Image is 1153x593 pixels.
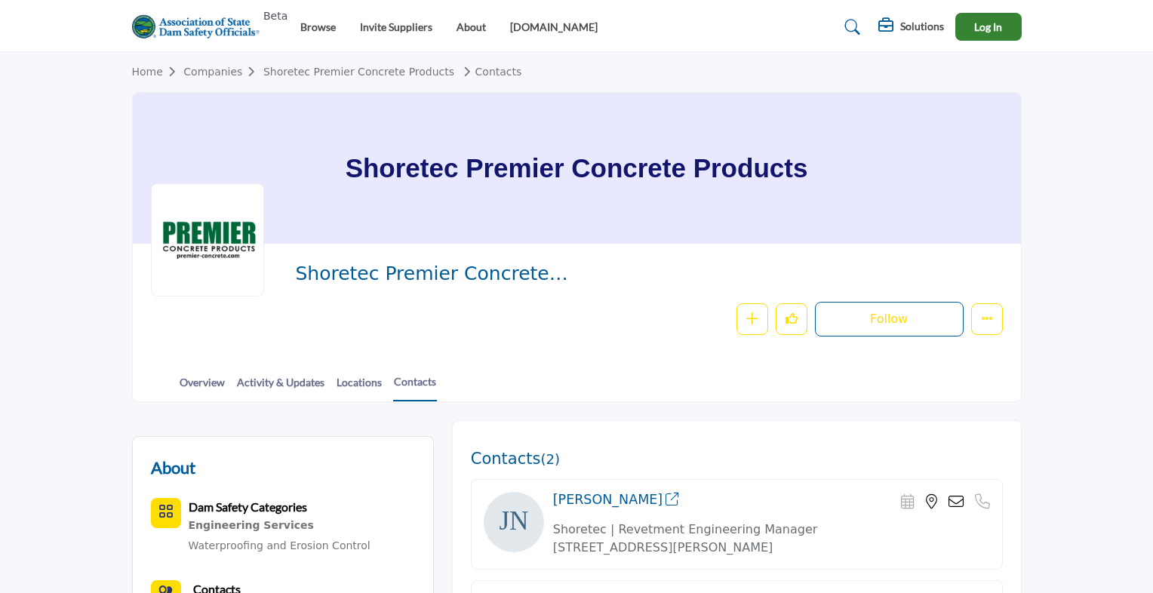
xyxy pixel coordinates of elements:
button: More details [971,303,1003,335]
h4: [PERSON_NAME] [553,492,679,508]
span: ( ) [540,451,560,467]
a: Overview [179,374,226,401]
span: Shoretec Premier Concrete Products [295,262,635,287]
a: Companies [183,66,263,78]
a: Engineering Services [189,516,370,536]
img: site Logo [132,14,269,39]
a: [DOMAIN_NAME] [510,20,598,33]
a: Locations [336,374,383,401]
div: Solutions [878,18,944,36]
a: Search [830,15,870,39]
div: Providing a range of engineering services for dam projects, including geotechnical, structural, a... [189,516,370,536]
span: Log In [974,20,1002,33]
h3: Contacts [471,450,560,469]
img: image [484,492,544,552]
a: Waterproofing and Erosion Control [189,539,370,552]
h6: Beta [263,10,287,23]
a: Contacts [393,373,437,401]
a: Browse [300,20,336,33]
button: Log In [955,13,1022,41]
a: Beta [132,14,269,39]
h2: About [151,455,195,480]
a: Activity & Updates [236,374,325,401]
a: Home [132,66,184,78]
button: Follow [815,302,964,336]
a: Shoretec Premier Concrete Products [263,66,454,78]
h5: Solutions [900,20,944,33]
a: About [457,20,486,33]
span: 2 [546,451,554,467]
h1: Shoretec Premier Concrete Products [346,93,808,244]
p: Shoretec | Revetment Engineering Manager [553,521,990,539]
p: [STREET_ADDRESS][PERSON_NAME] [553,539,990,557]
b: Dam Safety Categories [189,499,307,514]
button: Category Icon [151,498,181,528]
a: Invite Suppliers [360,20,432,33]
a: Contacts [458,66,522,78]
a: Dam Safety Categories [189,502,307,514]
button: Like [776,303,807,335]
